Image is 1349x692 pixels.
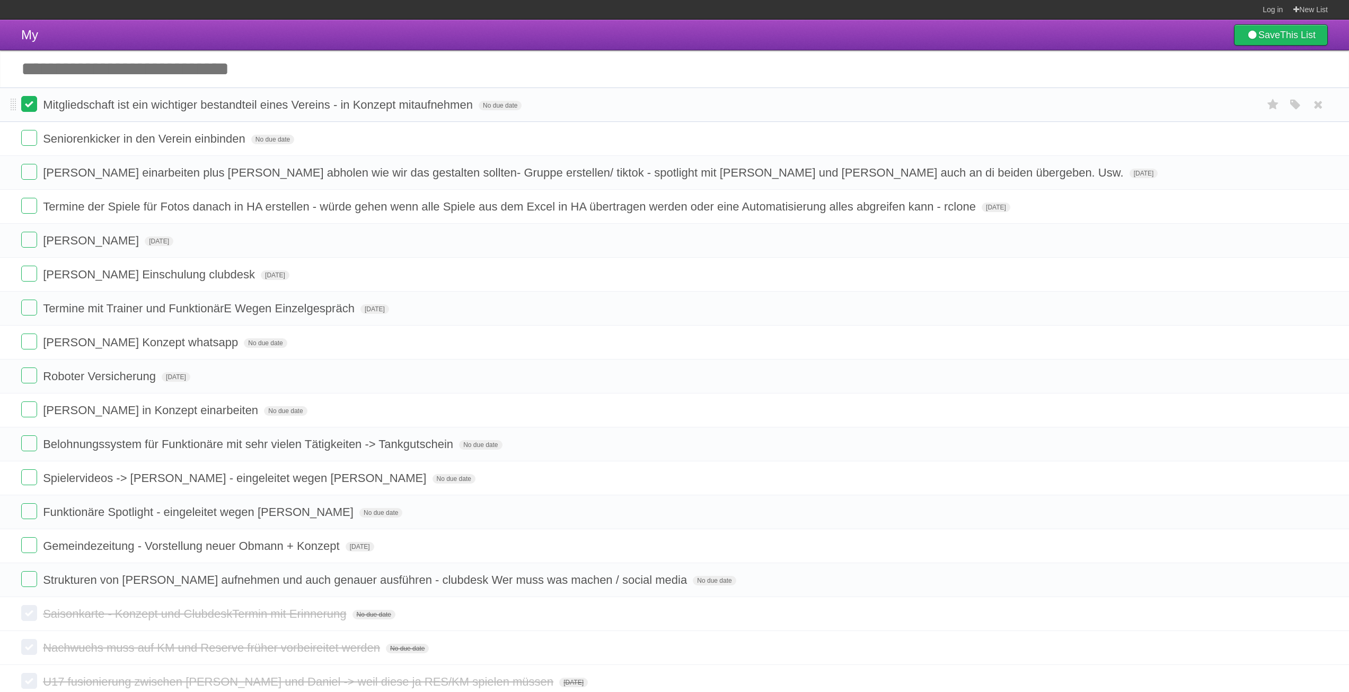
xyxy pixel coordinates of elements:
[21,198,37,214] label: Done
[21,469,37,485] label: Done
[459,440,502,450] span: No due date
[1234,24,1328,46] a: SaveThis List
[21,401,37,417] label: Done
[43,641,383,654] span: Nachwuchs muss auf KM und Reserve früher vorbeireitet werden
[264,406,307,416] span: No due date
[1130,169,1158,178] span: [DATE]
[43,302,357,315] span: Termine mit Trainer und FunktionärE Wegen Einzelgespräch
[43,268,258,281] span: [PERSON_NAME] Einschulung clubdesk
[360,304,389,314] span: [DATE]
[43,675,556,688] span: U17 fusionierung zwischen [PERSON_NAME] und Daniel -> weil diese ja RES/KM spielen müssen
[43,505,356,519] span: Funktionäre Spotlight - eingeleitet wegen [PERSON_NAME]
[21,435,37,451] label: Done
[43,539,342,553] span: Gemeindezeitung - Vorstellung neuer Obmann + Konzept
[559,678,588,687] span: [DATE]
[43,607,349,620] span: Saisonkarte - Konzept und ClubdeskTermin mit Erinnerung
[1280,30,1316,40] b: This List
[982,203,1010,212] span: [DATE]
[43,234,142,247] span: [PERSON_NAME]
[21,300,37,316] label: Done
[21,96,37,112] label: Done
[21,503,37,519] label: Done
[145,236,173,246] span: [DATE]
[43,98,475,111] span: Mitgliedschaft ist ein wichtiger bestandteil eines Vereins - in Konzept mitaufnehmen
[21,266,37,282] label: Done
[43,336,241,349] span: [PERSON_NAME] Konzept whatsapp
[43,437,456,451] span: Belohnungssystem für Funktionäre mit sehr vielen Tätigkeiten -> Tankgutschein
[346,542,374,551] span: [DATE]
[251,135,294,144] span: No due date
[21,571,37,587] label: Done
[21,367,37,383] label: Done
[21,164,37,180] label: Done
[21,639,37,655] label: Done
[43,132,248,145] span: Seniorenkicker in den Verein einbinden
[433,474,475,484] span: No due date
[21,130,37,146] label: Done
[21,537,37,553] label: Done
[43,200,978,213] span: Termine der Spiele für Fotos danach in HA erstellen - würde gehen wenn alle Spiele aus dem Excel ...
[43,573,690,586] span: Strukturen von [PERSON_NAME] aufnehmen und auch genauer ausführen - clubdesk Wer muss was machen ...
[693,576,736,585] span: No due date
[162,372,190,382] span: [DATE]
[261,270,289,280] span: [DATE]
[386,644,429,653] span: No due date
[244,338,287,348] span: No due date
[352,610,395,619] span: No due date
[21,232,37,248] label: Done
[1263,96,1283,113] label: Star task
[21,605,37,621] label: Done
[43,404,261,417] span: [PERSON_NAME] in Konzept einarbeiten
[21,28,38,42] span: My
[43,370,158,383] span: Roboter Versicherung
[21,673,37,689] label: Done
[479,101,522,110] span: No due date
[21,334,37,349] label: Done
[43,471,429,485] span: Spielervideos -> [PERSON_NAME] - eingeleitet wegen [PERSON_NAME]
[43,166,1126,179] span: [PERSON_NAME] einarbeiten plus [PERSON_NAME] abholen wie wir das gestalten sollten- Gruppe erstel...
[359,508,402,518] span: No due date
